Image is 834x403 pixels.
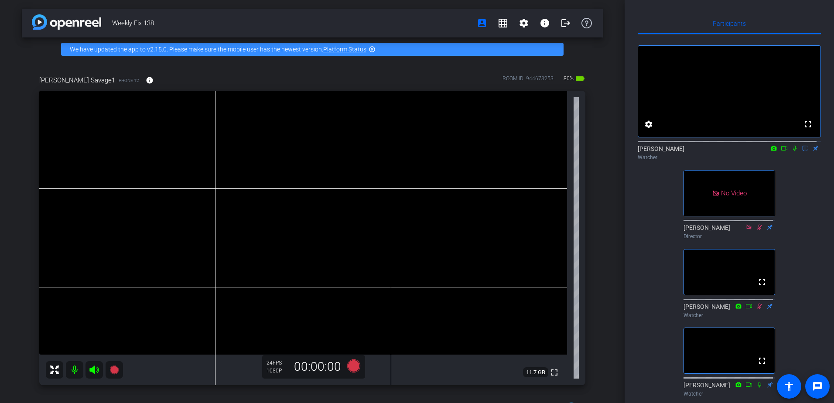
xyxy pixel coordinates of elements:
div: Watcher [684,311,775,319]
div: Watcher [638,154,821,161]
mat-icon: flip [800,144,810,152]
span: iPhone 12 [117,77,139,84]
mat-icon: fullscreen [757,277,767,287]
div: [PERSON_NAME] [684,302,775,319]
span: 11.7 GB [523,367,548,378]
mat-icon: fullscreen [549,367,560,378]
mat-icon: logout [561,18,571,28]
mat-icon: grid_on [498,18,508,28]
div: [PERSON_NAME] [684,381,775,398]
div: We have updated the app to v2.15.0. Please make sure the mobile user has the newest version. [61,43,564,56]
div: Watcher [684,390,775,398]
mat-icon: accessibility [784,381,794,392]
mat-icon: info [540,18,550,28]
span: [PERSON_NAME] Savage1 [39,75,115,85]
div: 24 [267,359,288,366]
div: [PERSON_NAME] [684,223,775,240]
mat-icon: highlight_off [369,46,376,53]
span: FPS [273,360,282,366]
span: 80% [562,72,575,85]
div: 00:00:00 [288,359,347,374]
mat-icon: info [146,76,154,84]
span: Participants [713,20,746,27]
div: [PERSON_NAME] [638,144,821,161]
div: 1080P [267,367,288,374]
mat-icon: fullscreen [757,355,767,366]
div: Director [684,232,775,240]
a: Platform Status [323,46,366,53]
mat-icon: settings [643,119,654,130]
mat-icon: account_box [477,18,487,28]
div: ROOM ID: 944673253 [502,75,554,87]
mat-icon: battery_std [575,73,585,84]
mat-icon: settings [519,18,529,28]
span: Weekly Fix 138 [112,14,472,32]
span: No Video [721,189,747,197]
mat-icon: message [812,381,823,392]
img: app-logo [32,14,101,30]
mat-icon: fullscreen [803,119,813,130]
